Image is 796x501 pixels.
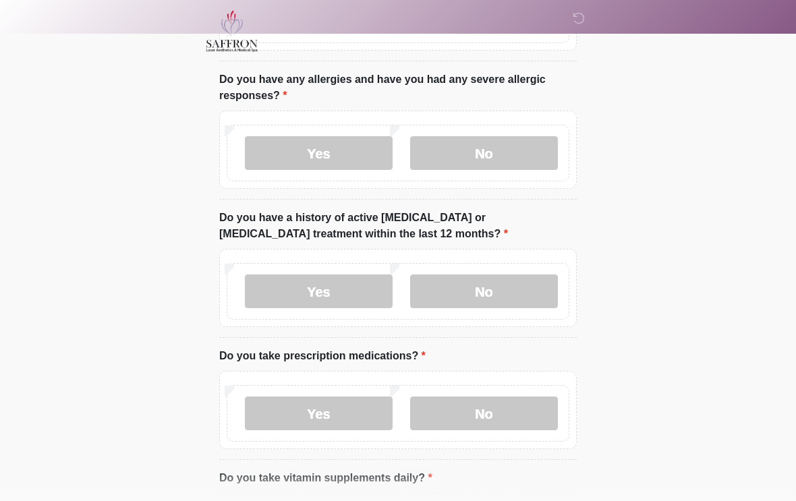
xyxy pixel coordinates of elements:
img: Saffron Laser Aesthetics and Medical Spa Logo [206,10,258,52]
label: Do you have any allergies and have you had any severe allergic responses? [219,71,577,104]
label: Yes [245,136,393,170]
label: Do you take prescription medications? [219,348,426,364]
label: Yes [245,396,393,430]
label: Yes [245,274,393,308]
label: No [410,274,558,308]
label: Do you take vitamin supplements daily? [219,470,432,486]
label: No [410,136,558,170]
label: No [410,396,558,430]
label: Do you have a history of active [MEDICAL_DATA] or [MEDICAL_DATA] treatment within the last 12 mon... [219,210,577,242]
